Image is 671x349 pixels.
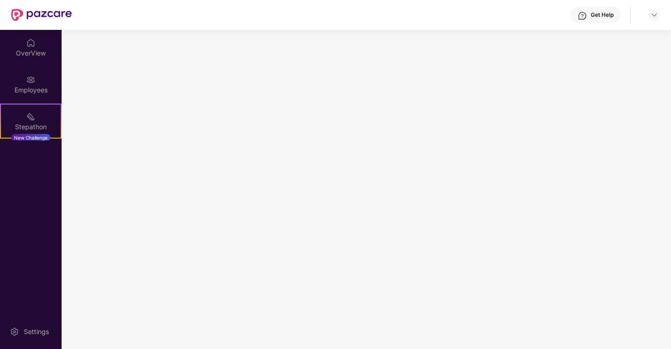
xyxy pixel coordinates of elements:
[10,327,19,336] img: svg+xml;base64,PHN2ZyBpZD0iU2V0dGluZy0yMHgyMCIgeG1sbnM9Imh0dHA6Ly93d3cudzMub3JnLzIwMDAvc3ZnIiB3aW...
[26,112,35,121] img: svg+xml;base64,PHN2ZyB4bWxucz0iaHR0cDovL3d3dy53My5vcmcvMjAwMC9zdmciIHdpZHRoPSIyMSIgaGVpZ2h0PSIyMC...
[26,75,35,84] img: svg+xml;base64,PHN2ZyBpZD0iRW1wbG95ZWVzIiB4bWxucz0iaHR0cDovL3d3dy53My5vcmcvMjAwMC9zdmciIHdpZHRoPS...
[11,9,72,21] img: New Pazcare Logo
[21,327,52,336] div: Settings
[11,134,50,141] div: New Challenge
[591,11,614,19] div: Get Help
[578,11,587,21] img: svg+xml;base64,PHN2ZyBpZD0iSGVscC0zMngzMiIgeG1sbnM9Imh0dHA6Ly93d3cudzMub3JnLzIwMDAvc3ZnIiB3aWR0aD...
[650,11,658,19] img: svg+xml;base64,PHN2ZyBpZD0iRHJvcGRvd24tMzJ4MzIiIHhtbG5zPSJodHRwOi8vd3d3LnczLm9yZy8yMDAwL3N2ZyIgd2...
[1,122,61,132] div: Stepathon
[26,38,35,48] img: svg+xml;base64,PHN2ZyBpZD0iSG9tZSIgeG1sbnM9Imh0dHA6Ly93d3cudzMub3JnLzIwMDAvc3ZnIiB3aWR0aD0iMjAiIG...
